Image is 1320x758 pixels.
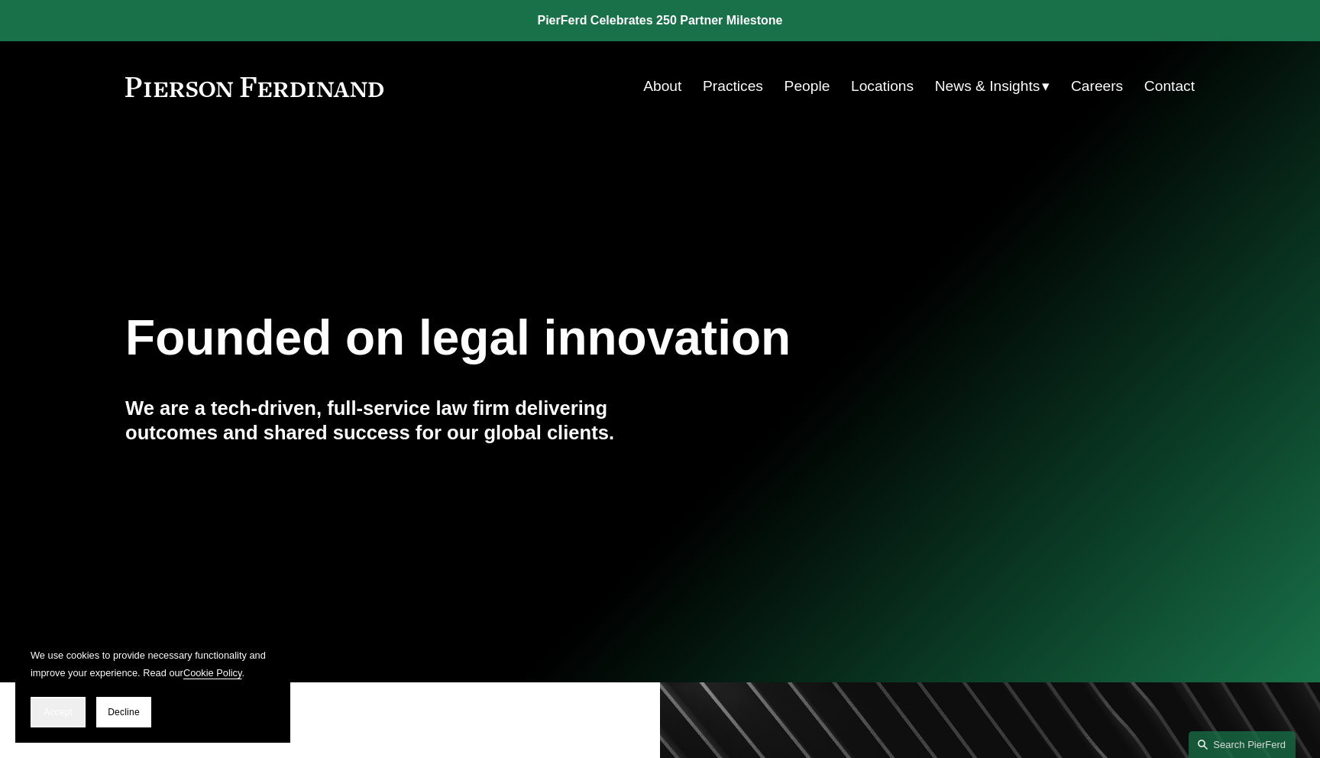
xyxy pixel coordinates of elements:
[31,646,275,682] p: We use cookies to provide necessary functionality and improve your experience. Read our .
[96,697,151,727] button: Decline
[1189,731,1296,758] a: Search this site
[1144,72,1195,101] a: Contact
[15,631,290,743] section: Cookie banner
[851,72,914,101] a: Locations
[183,667,242,679] a: Cookie Policy
[125,396,660,445] h4: We are a tech-driven, full-service law firm delivering outcomes and shared success for our global...
[44,707,73,718] span: Accept
[108,707,140,718] span: Decline
[935,73,1040,100] span: News & Insights
[643,72,681,101] a: About
[125,310,1017,366] h1: Founded on legal innovation
[31,697,86,727] button: Accept
[1071,72,1123,101] a: Careers
[935,72,1050,101] a: folder dropdown
[785,72,830,101] a: People
[703,72,763,101] a: Practices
